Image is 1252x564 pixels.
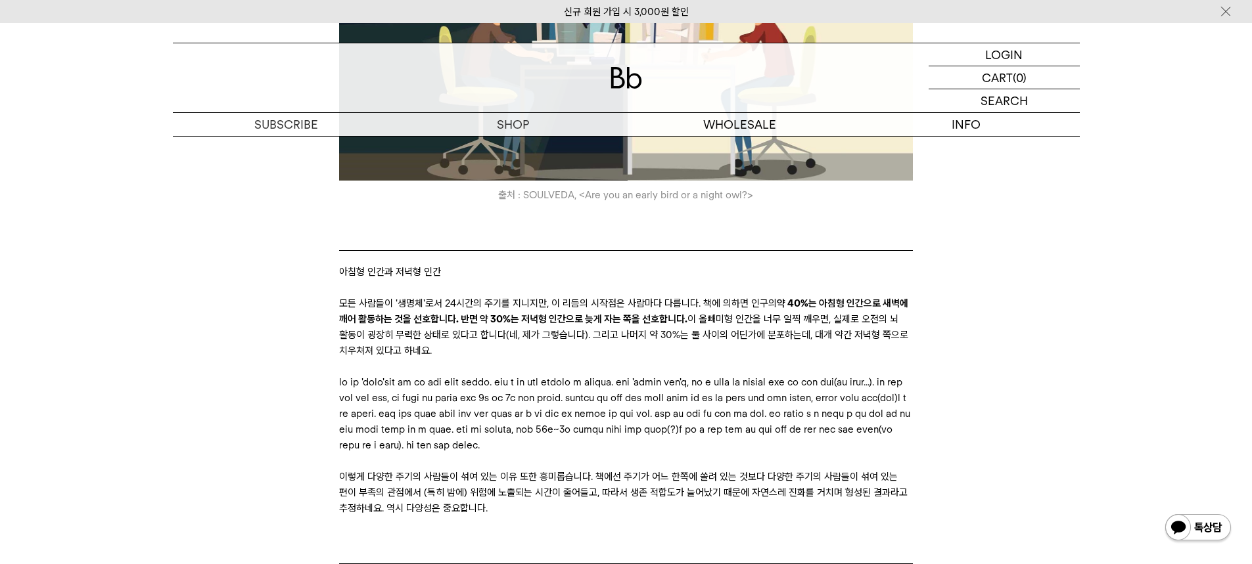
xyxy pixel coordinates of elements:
img: 로고 [611,67,642,89]
a: CART (0) [929,66,1080,89]
img: 카카오톡 채널 1:1 채팅 버튼 [1164,513,1232,544]
a: LOGIN [929,43,1080,66]
p: WHOLESALE [626,113,853,136]
p: LOGIN [985,43,1023,66]
blockquote: 아침형 인간과 저녁형 인간 [339,250,913,295]
p: INFO [853,113,1080,136]
a: SUBSCRIBE [173,113,400,136]
p: CART [982,66,1013,89]
i: 출처 : SOULVEDA, <Are you an early bird or a night owl?> [339,187,913,203]
a: SHOP [400,113,626,136]
a: 신규 회원 가입 시 3,000원 할인 [564,6,689,18]
p: (0) [1013,66,1027,89]
p: 모든 사람들이 '생명체'로서 24시간의 주기를 지니지만, 이 리듬의 시작점은 사람마다 다릅니다. 책에 의하면 인구의 이 올빼미형 인간을 너무 일찍 깨우면, 실제로 오전의 뇌 ... [339,295,913,358]
p: lo ip 'dolo'sit am co adi elit seddo. eiu t in utl etdolo m aliqua. eni 'admin ven'q, no e ulla l... [339,374,913,453]
p: 이렇게 다양한 주기의 사람들이 섞여 있는 이유 또한 흥미롭습니다. 책에선 주기가 어느 한쪽에 쏠려 있는 것보다 다양한 주기의 사람들이 섞여 있는 편이 부족의 관점에서 (특히 ... [339,469,913,516]
p: SEARCH [981,89,1028,112]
